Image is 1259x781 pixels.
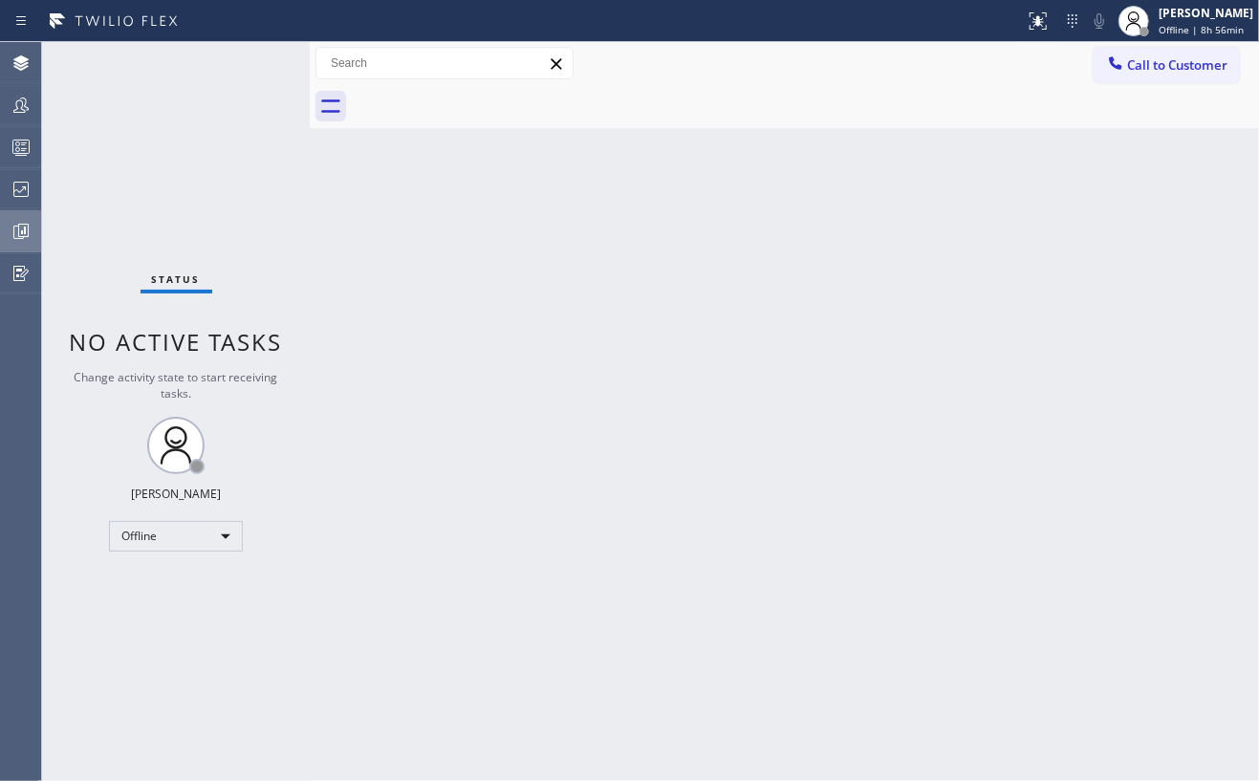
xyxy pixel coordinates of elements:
span: Status [152,272,201,286]
span: Change activity state to start receiving tasks. [75,369,278,401]
input: Search [316,48,573,78]
div: [PERSON_NAME] [131,486,221,502]
div: Offline [109,521,243,552]
div: [PERSON_NAME] [1159,5,1253,21]
span: Call to Customer [1127,56,1227,74]
button: Call to Customer [1094,47,1240,83]
span: No active tasks [70,326,283,358]
button: Mute [1086,8,1113,34]
span: Offline | 8h 56min [1159,23,1244,36]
